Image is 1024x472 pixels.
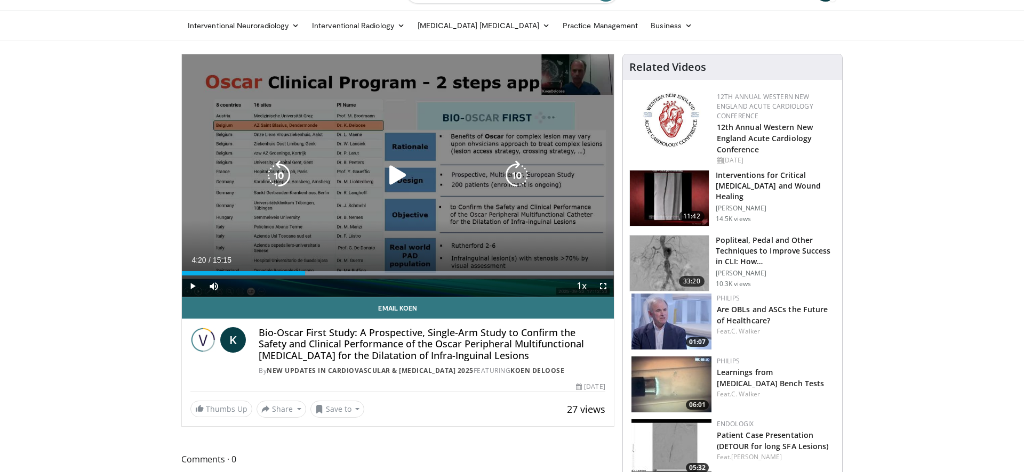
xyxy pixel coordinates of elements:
a: Interventional Neuroradiology [181,15,306,36]
a: Email Koen [182,297,614,319]
div: Feat. [717,389,834,399]
img: T6d-rUZNqcn4uJqH4xMDoxOjBrO-I4W8.150x105_q85_crop-smart_upscale.jpg [630,235,709,291]
button: Share [257,401,306,418]
a: Koen Deloose [510,366,564,375]
a: Philips [717,356,740,365]
div: Feat. [717,327,834,336]
a: Patient Case Presentation (DETOUR for long SFA Lesions) [717,430,829,451]
button: Fullscreen [593,275,614,297]
div: [DATE] [576,382,605,392]
a: New Updates in Cardiovascular & [MEDICAL_DATA] 2025 [267,366,474,375]
a: K [220,327,246,353]
div: Progress Bar [182,271,614,275]
a: C. Walker [731,389,760,398]
span: 06:01 [686,400,709,410]
button: Mute [203,275,225,297]
div: Feat. [717,452,834,462]
span: 11:42 [679,211,705,222]
p: [PERSON_NAME] [716,204,836,213]
span: / [209,256,211,264]
button: Save to [310,401,365,418]
a: 01:07 [631,294,711,349]
img: 0547a951-2e8b-4df6-bc87-cc102613d05c.150x105_q85_crop-smart_upscale.jpg [631,356,711,412]
a: 12th Annual Western New England Acute Cardiology Conference [717,92,813,120]
img: 75a3f960-6a0f-456d-866c-450ec948de62.150x105_q85_crop-smart_upscale.jpg [631,294,711,349]
a: Business [644,15,699,36]
a: Practice Management [556,15,644,36]
span: 4:20 [191,256,206,264]
p: 14.5K views [716,215,751,223]
a: [PERSON_NAME] [731,452,782,461]
h3: Popliteal, Pedal and Other Techniques to Improve Success in CLI: How… [716,235,836,267]
img: 243716_0000_1.png.150x105_q85_crop-smart_upscale.jpg [630,170,709,226]
h4: Bio-Oscar First Study: A Prospective, Single-Arm Study to Confirm the Safety and Clinical Perform... [259,327,605,362]
a: 12th Annual Western New England Acute Cardiology Conference [717,122,813,154]
span: Comments 0 [181,452,614,466]
a: 11:42 Interventions for Critical [MEDICAL_DATA] and Wound Healing [PERSON_NAME] 14.5K views [629,170,836,226]
a: Are OBLs and ASCs the Future of Healthcare? [717,304,828,325]
img: 0954f259-7907-4053-a817-32a96463ecc8.png.150x105_q85_autocrop_double_scale_upscale_version-0.2.png [642,92,701,148]
button: Playback Rate [571,275,593,297]
p: 10.3K views [716,280,751,288]
a: Thumbs Up [190,401,252,417]
span: 01:07 [686,337,709,347]
a: Interventional Radiology [306,15,411,36]
a: Philips [717,294,740,303]
a: C. Walker [731,327,760,336]
p: [PERSON_NAME] [716,269,836,278]
a: 06:01 [631,356,711,412]
img: New Updates in Cardiovascular & Interventional Radiology 2025 [190,327,216,353]
div: [DATE] [717,156,834,165]
span: 15:15 [213,256,231,264]
div: By FEATURING [259,366,605,376]
span: 27 views [567,403,605,416]
a: Endologix [717,419,754,428]
h4: Related Videos [629,61,706,74]
a: 33:20 Popliteal, Pedal and Other Techniques to Improve Success in CLI: How… [PERSON_NAME] 10.3K v... [629,235,836,291]
span: 33:20 [679,276,705,287]
a: [MEDICAL_DATA] [MEDICAL_DATA] [411,15,556,36]
h3: Interventions for Critical [MEDICAL_DATA] and Wound Healing [716,170,836,202]
video-js: Video Player [182,54,614,297]
button: Play [182,275,203,297]
a: Learnings from [MEDICAL_DATA] Bench Tests [717,367,825,388]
